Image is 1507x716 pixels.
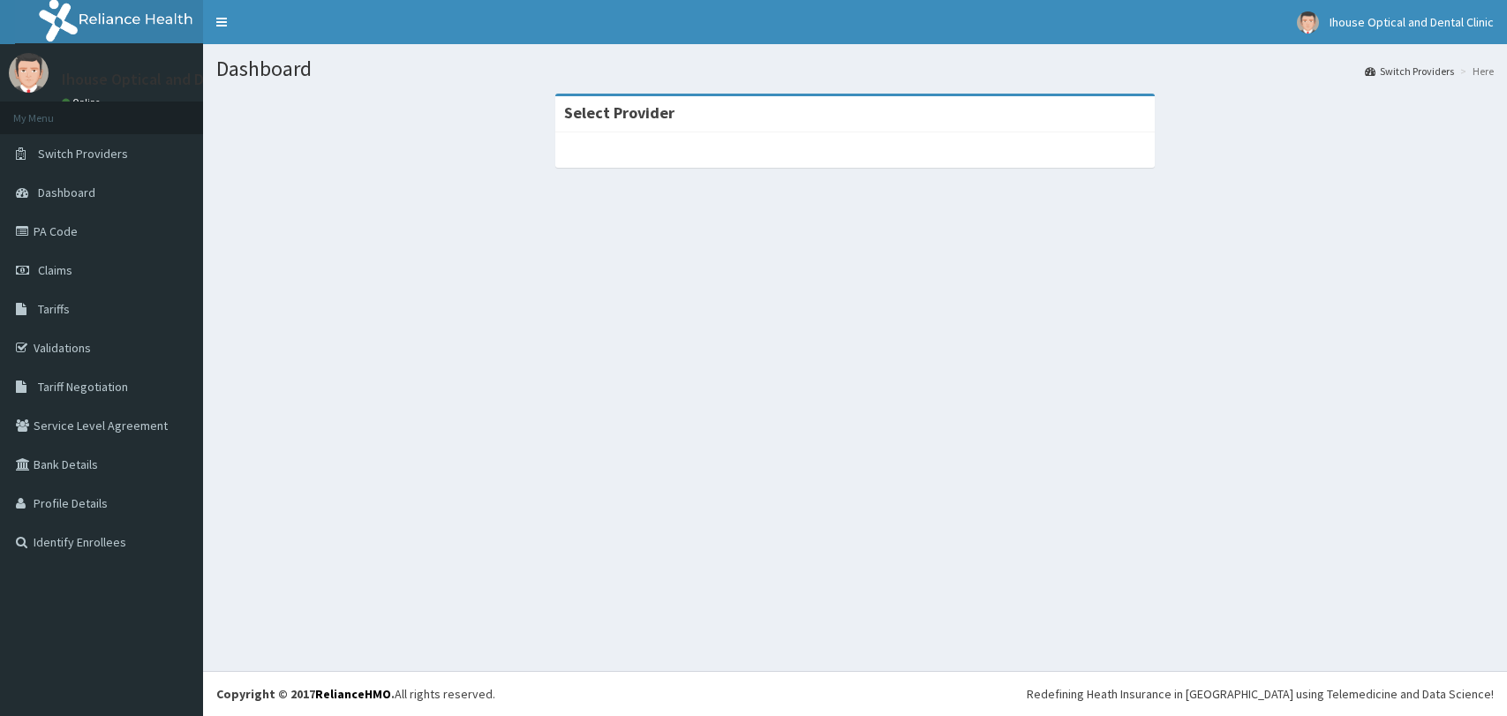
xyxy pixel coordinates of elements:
[203,671,1507,716] footer: All rights reserved.
[38,301,70,317] span: Tariffs
[1330,14,1494,30] span: Ihouse Optical and Dental Clinic
[1297,11,1319,34] img: User Image
[38,185,95,200] span: Dashboard
[38,146,128,162] span: Switch Providers
[564,102,674,123] strong: Select Provider
[9,53,49,93] img: User Image
[62,96,104,109] a: Online
[1027,685,1494,703] div: Redefining Heath Insurance in [GEOGRAPHIC_DATA] using Telemedicine and Data Science!
[38,379,128,395] span: Tariff Negotiation
[216,57,1494,80] h1: Dashboard
[1456,64,1494,79] li: Here
[216,686,395,702] strong: Copyright © 2017 .
[38,262,72,278] span: Claims
[315,686,391,702] a: RelianceHMO
[1365,64,1454,79] a: Switch Providers
[62,72,282,87] p: Ihouse Optical and Dental Clinic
